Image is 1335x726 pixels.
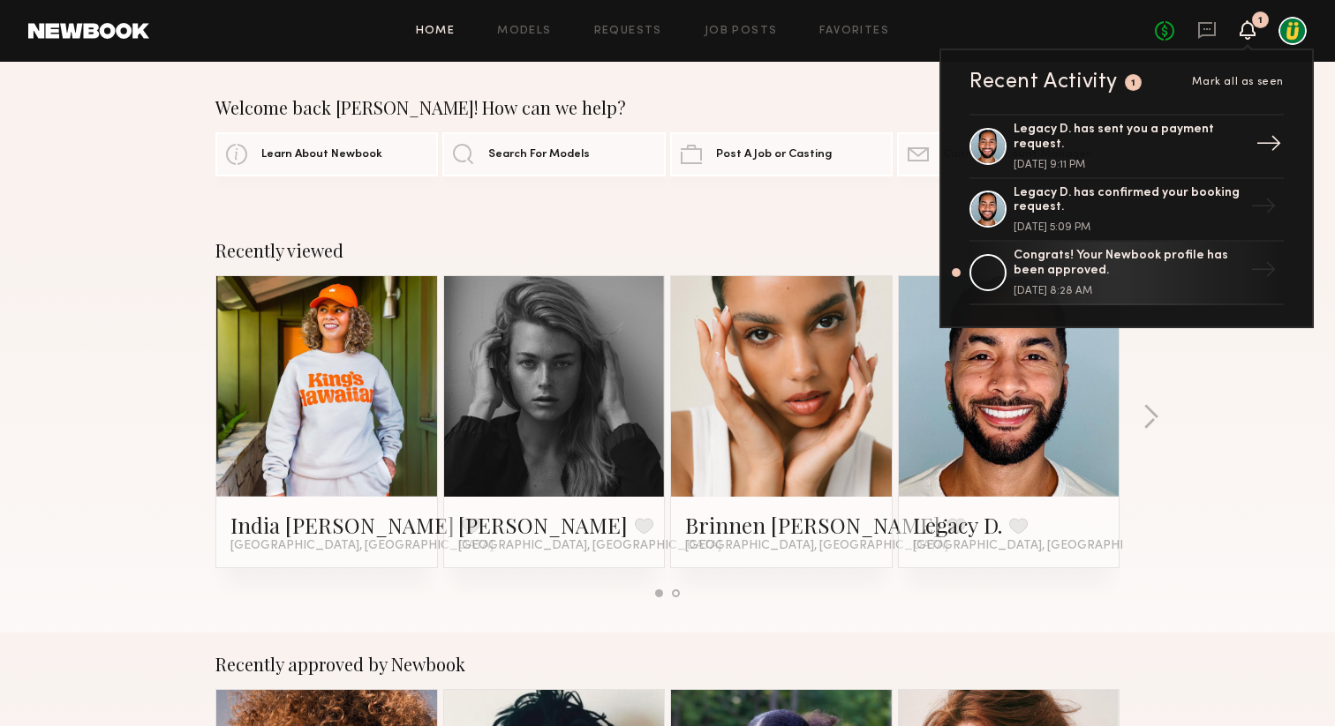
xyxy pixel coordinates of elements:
[1014,249,1243,279] div: Congrats! Your Newbook profile has been approved.
[458,511,628,539] a: [PERSON_NAME]
[716,149,832,161] span: Post A Job or Casting
[1192,77,1284,87] span: Mark all as seen
[1131,79,1136,88] div: 1
[897,132,1120,176] a: Contact Account Manager
[1243,250,1284,296] div: →
[215,654,1120,675] div: Recently approved by Newbook
[819,26,889,37] a: Favorites
[230,539,494,553] span: [GEOGRAPHIC_DATA], [GEOGRAPHIC_DATA]
[685,511,940,539] a: Brinnen [PERSON_NAME]
[1243,186,1284,232] div: →
[230,511,455,539] a: India [PERSON_NAME]
[1014,160,1243,170] div: [DATE] 9:11 PM
[594,26,662,37] a: Requests
[488,149,590,161] span: Search For Models
[1258,16,1263,26] div: 1
[261,149,382,161] span: Learn About Newbook
[913,539,1176,553] span: [GEOGRAPHIC_DATA], [GEOGRAPHIC_DATA]
[215,132,438,176] a: Learn About Newbook
[1014,222,1243,233] div: [DATE] 5:09 PM
[497,26,551,37] a: Models
[705,26,778,37] a: Job Posts
[416,26,456,37] a: Home
[215,240,1120,261] div: Recently viewed
[1014,186,1243,216] div: Legacy D. has confirmed your booking request.
[969,242,1284,305] a: Congrats! Your Newbook profile has been approved.[DATE] 8:28 AM→
[670,132,893,176] a: Post A Job or Casting
[913,511,1002,539] a: Legacy D.
[969,71,1118,93] div: Recent Activity
[1014,286,1243,296] div: [DATE] 8:28 AM
[1014,123,1243,153] div: Legacy D. has sent you a payment request.
[969,114,1284,179] a: Legacy D. has sent you a payment request.[DATE] 9:11 PM→
[442,132,665,176] a: Search For Models
[458,539,721,553] span: [GEOGRAPHIC_DATA], [GEOGRAPHIC_DATA]
[215,97,1120,118] div: Welcome back [PERSON_NAME]! How can we help?
[969,179,1284,243] a: Legacy D. has confirmed your booking request.[DATE] 5:09 PM→
[1248,123,1289,169] div: →
[685,539,948,553] span: [GEOGRAPHIC_DATA], [GEOGRAPHIC_DATA]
